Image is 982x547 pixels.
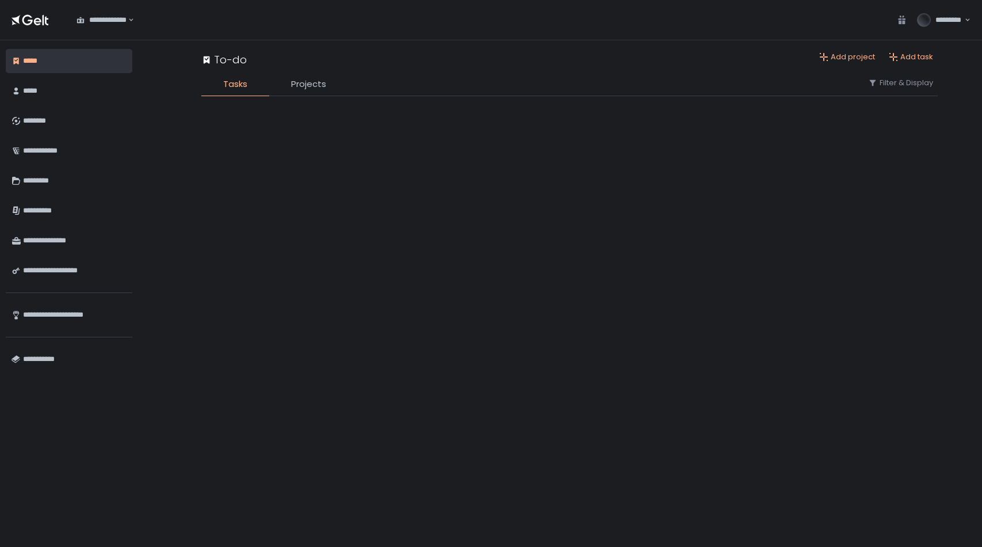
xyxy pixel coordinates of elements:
span: Projects [291,78,326,91]
div: To-do [201,52,247,67]
button: Add project [819,52,875,62]
button: Add task [889,52,933,62]
div: Search for option [69,8,134,32]
span: Tasks [223,78,247,91]
button: Filter & Display [868,78,933,88]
